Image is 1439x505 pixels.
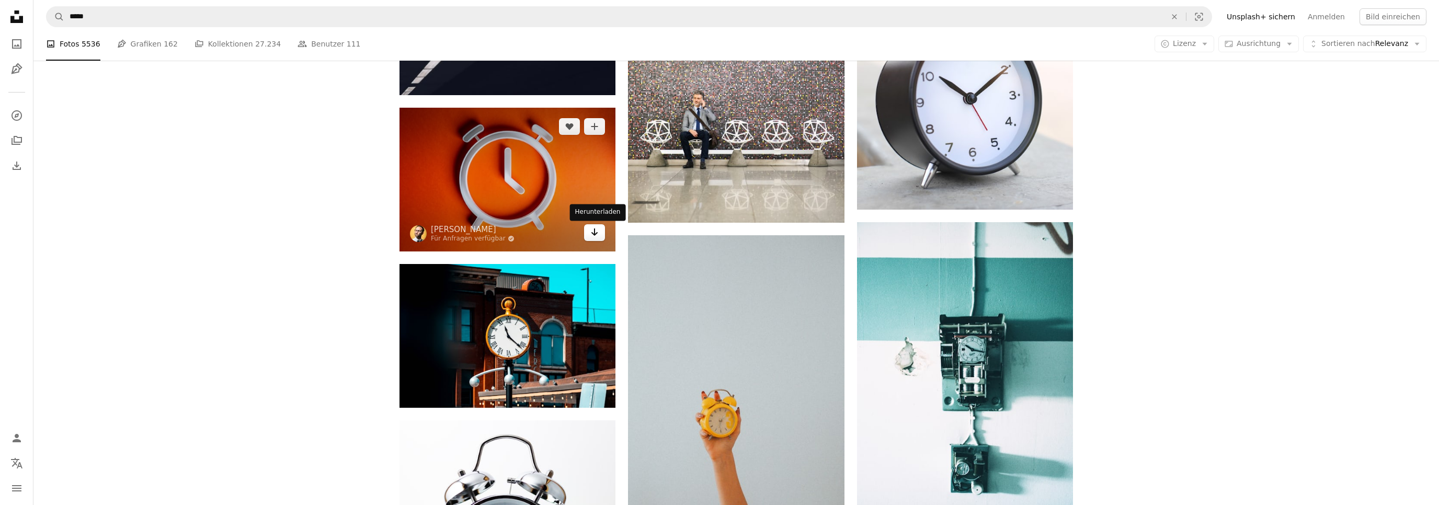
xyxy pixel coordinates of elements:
span: Lizenz [1173,39,1196,48]
a: Startseite — Unsplash [6,6,27,29]
button: Lizenz [1155,36,1214,52]
a: Herunterladen [584,224,605,241]
img: weißer und grauer runder Rahmen [399,108,615,251]
img: eine Uhr an einem Mast vor einem Gebäude [399,264,615,408]
a: [PERSON_NAME] [431,224,515,235]
a: Benutzer 111 [298,27,360,61]
span: Ausrichtung [1237,39,1281,48]
a: Grafiken 162 [117,27,178,61]
a: Fotos [6,33,27,54]
button: Zu Kollektion hinzufügen [584,118,605,135]
a: Gutaussehender reifer Geschäftsmann in einer Stadt. Mann mit Smartphone wartet an der U-Bahn-Stat... [628,56,844,65]
span: Sortieren nach [1321,39,1375,48]
a: Entdecken [6,105,27,126]
a: Schwarze und graue analoge Wanduhr an der Wand hängen [857,380,1073,389]
a: eine Uhr an einem Mast vor einem Gebäude [399,331,615,340]
button: Sortieren nachRelevanz [1303,36,1426,52]
a: Kollektionen [6,130,27,151]
a: Unsplash+ sichern [1220,8,1301,25]
span: 27.234 [255,38,281,50]
a: Für Anfragen verfügbar [431,235,515,243]
a: Person mit gelber und weißer Analoguhr [628,393,844,402]
button: Visuelle Suche [1186,7,1212,27]
form: Finden Sie Bildmaterial auf der ganzen Webseite [46,6,1212,27]
button: Sprache [6,453,27,474]
span: Relevanz [1321,39,1408,49]
div: Herunterladen [570,204,626,221]
button: Ausrichtung [1218,36,1299,52]
a: weißer und grauer runder Rahmen [399,175,615,184]
a: Kollektionen 27.234 [195,27,281,61]
button: Menü [6,478,27,499]
a: Anmelden [1301,8,1351,25]
a: Bisherige Downloads [6,155,27,176]
button: Gefällt mir [559,118,580,135]
span: 111 [347,38,361,50]
button: Bild einreichen [1360,8,1426,25]
button: Unsplash suchen [47,7,64,27]
img: Zum Profil von stefan moertl [410,225,427,242]
a: Grafiken [6,59,27,79]
a: Anmelden / Registrieren [6,428,27,449]
button: Löschen [1163,7,1186,27]
span: 162 [164,38,178,50]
